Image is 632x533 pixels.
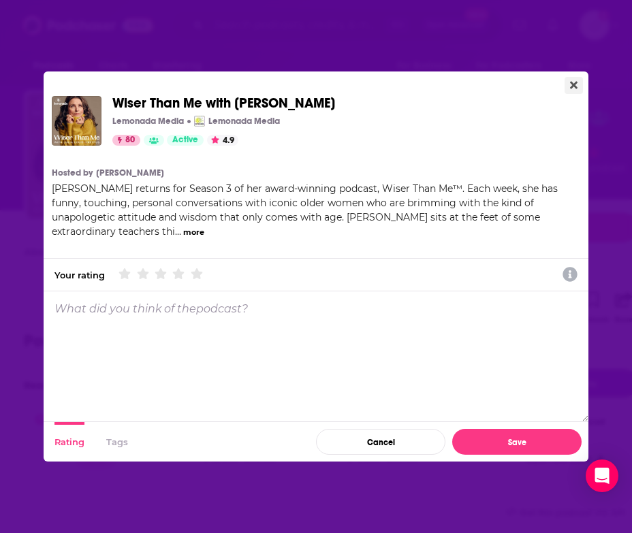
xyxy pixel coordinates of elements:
[167,135,204,146] a: Active
[54,270,105,280] div: Your rating
[183,227,204,238] button: more
[565,77,583,94] button: Close
[54,302,248,315] p: What did you think of the podcast ?
[54,422,84,462] button: Rating
[175,225,181,238] span: ...
[194,116,280,127] a: Lemonada MediaLemonada Media
[112,96,335,111] a: Wiser Than Me with [PERSON_NAME]
[112,135,140,146] a: 80
[207,135,238,146] button: 4.9
[125,133,135,147] span: 80
[96,167,164,178] a: [PERSON_NAME]
[106,422,128,462] button: Tags
[172,133,198,147] span: Active
[52,167,93,178] h4: Hosted by
[316,429,445,455] button: Cancel
[194,116,205,127] img: Lemonada Media
[208,116,280,127] p: Lemonada Media
[586,459,618,492] div: Open Intercom Messenger
[563,265,578,285] a: Show additional information
[52,182,558,238] span: [PERSON_NAME] returns for Season 3 of her award-winning podcast, Wiser Than Me™. Each week, she h...
[112,95,335,112] span: Wiser Than Me with [PERSON_NAME]
[112,116,184,127] p: Lemonada Media
[452,429,582,455] button: Save
[52,96,101,146] img: Wiser Than Me with Julia Louis-Dreyfus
